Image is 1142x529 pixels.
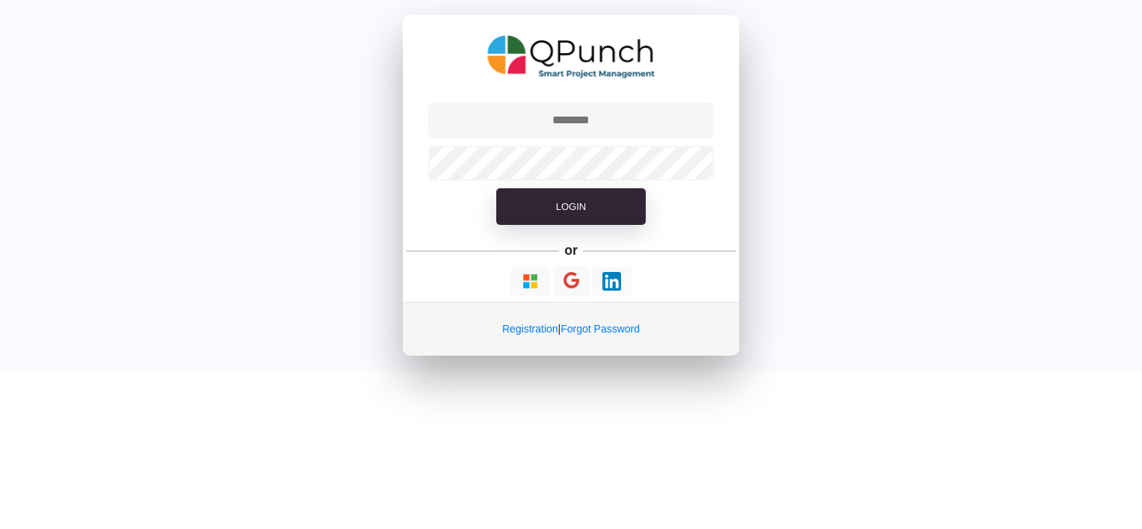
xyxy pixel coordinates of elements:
a: Registration [502,323,558,335]
div: | [403,302,739,356]
img: Loading... [521,272,540,291]
img: Loading... [602,272,621,291]
button: Continue With Google [553,266,590,297]
img: QPunch [487,30,655,84]
button: Continue With Microsoft Azure [510,267,550,296]
button: Continue With LinkedIn [592,267,632,296]
h5: or [562,240,581,261]
span: Login [556,201,586,212]
a: Forgot Password [561,323,640,335]
button: Login [496,188,646,226]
